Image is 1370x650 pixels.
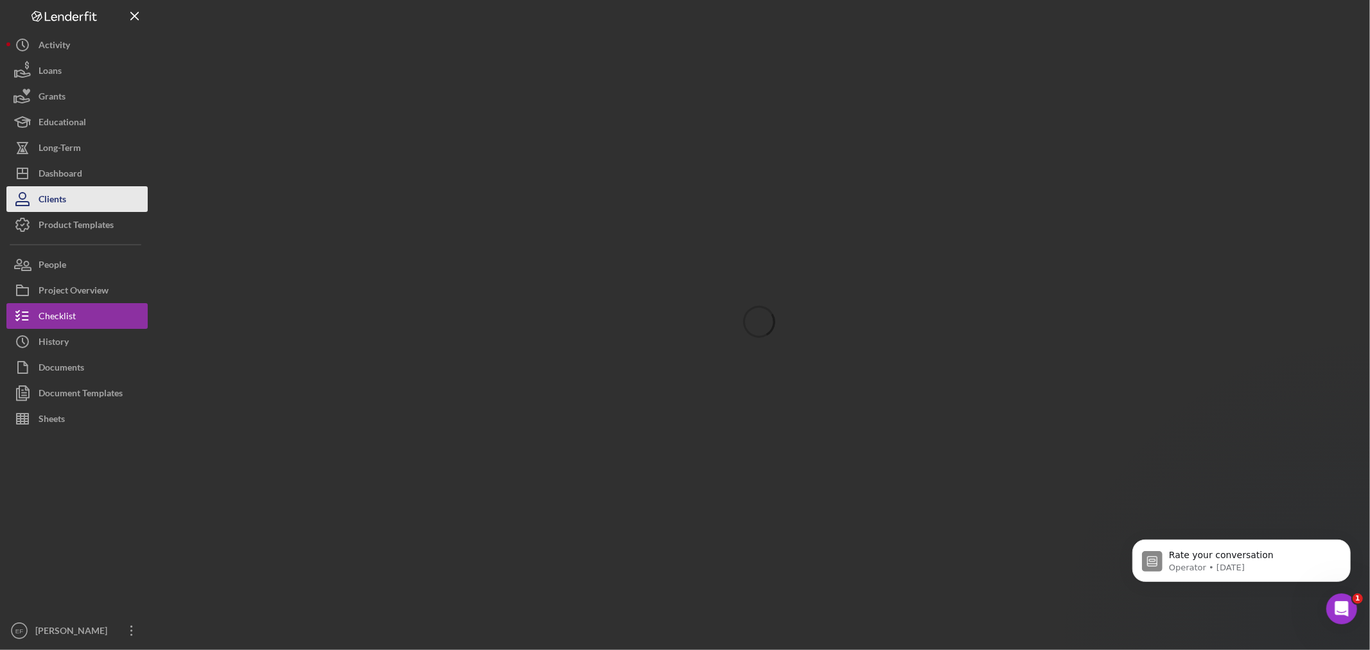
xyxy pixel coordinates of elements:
[39,32,70,61] div: Activity
[6,32,148,58] button: Activity
[39,83,66,112] div: Grants
[39,303,76,332] div: Checklist
[15,628,23,635] text: EF
[39,212,114,241] div: Product Templates
[6,58,148,83] button: Loans
[32,618,116,647] div: [PERSON_NAME]
[6,406,148,432] button: Sheets
[39,355,84,383] div: Documents
[39,58,62,87] div: Loans
[6,83,148,109] button: Grants
[6,135,148,161] button: Long-Term
[39,406,65,435] div: Sheets
[39,135,81,164] div: Long-Term
[39,329,69,358] div: History
[6,186,148,212] button: Clients
[6,109,148,135] button: Educational
[6,252,148,277] button: People
[1113,513,1370,615] iframe: Intercom notifications message
[39,109,86,138] div: Educational
[39,380,123,409] div: Document Templates
[6,161,148,186] button: Dashboard
[6,329,148,355] button: History
[6,355,148,380] button: Documents
[1326,593,1357,624] iframe: Intercom live chat
[6,380,148,406] button: Document Templates
[6,277,148,303] button: Project Overview
[39,277,109,306] div: Project Overview
[6,212,148,238] button: Product Templates
[39,252,66,281] div: People
[1353,593,1363,604] span: 1
[6,303,148,329] button: Checklist
[6,618,148,644] button: EF[PERSON_NAME]
[39,161,82,189] div: Dashboard
[39,186,66,215] div: Clients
